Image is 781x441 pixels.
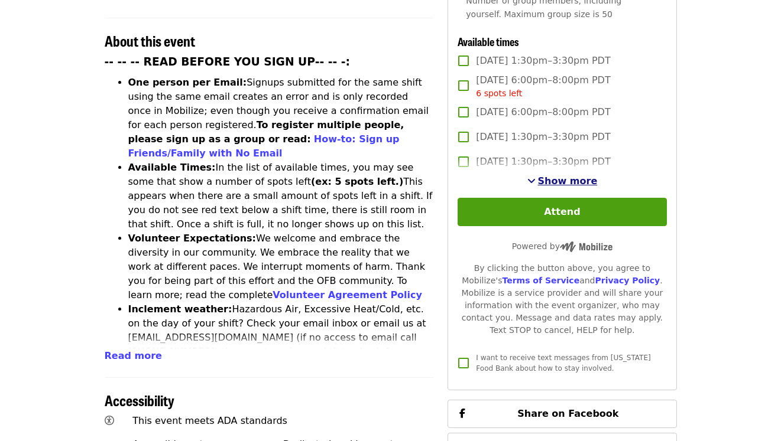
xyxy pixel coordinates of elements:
[476,130,610,144] span: [DATE] 1:30pm–3:30pm PDT
[128,119,404,145] strong: To register multiple people, please sign up as a group or read:
[512,241,613,251] span: Powered by
[448,400,676,428] button: Share on Facebook
[128,77,247,88] strong: One person per Email:
[128,231,434,302] li: We welcome and embrace the diversity in our community. We embrace the reality that we work at dif...
[458,198,666,226] button: Attend
[105,55,351,68] strong: -- -- -- READ BEFORE YOU SIGN UP-- -- -:
[476,54,610,68] span: [DATE] 1:30pm–3:30pm PDT
[105,415,114,426] i: universal-access icon
[132,415,287,426] span: This event meets ADA standards
[476,354,650,373] span: I want to receive text messages from [US_STATE] Food Bank about how to stay involved.
[311,176,403,187] strong: (ex: 5 spots left.)
[128,161,434,231] li: In the list of available times, you may see some that show a number of spots left This appears wh...
[128,303,232,315] strong: Inclement weather:
[458,262,666,337] div: By clicking the button above, you agree to Mobilize's and . Mobilize is a service provider and wi...
[105,350,162,361] span: Read more
[476,89,522,98] span: 6 spots left
[105,349,162,363] button: Read more
[476,73,610,100] span: [DATE] 6:00pm–8:00pm PDT
[128,76,434,161] li: Signups submitted for the same shift using the same email creates an error and is only recorded o...
[476,105,610,119] span: [DATE] 6:00pm–8:00pm PDT
[517,408,618,419] span: Share on Facebook
[595,276,660,285] a: Privacy Policy
[502,276,579,285] a: Terms of Service
[128,133,400,159] a: How-to: Sign up Friends/Family with No Email
[105,30,195,51] span: About this event
[128,302,434,373] li: Hazardous Air, Excessive Heat/Cold, etc. on the day of your shift? Check your email inbox or emai...
[476,155,610,169] span: [DATE] 1:30pm–3:30pm PDT
[538,175,598,187] span: Show more
[560,241,613,252] img: Powered by Mobilize
[105,390,174,410] span: Accessibility
[128,162,216,173] strong: Available Times:
[458,34,519,49] span: Available times
[273,289,422,300] a: Volunteer Agreement Policy
[527,174,598,188] button: See more timeslots
[128,233,257,244] strong: Volunteer Expectations:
